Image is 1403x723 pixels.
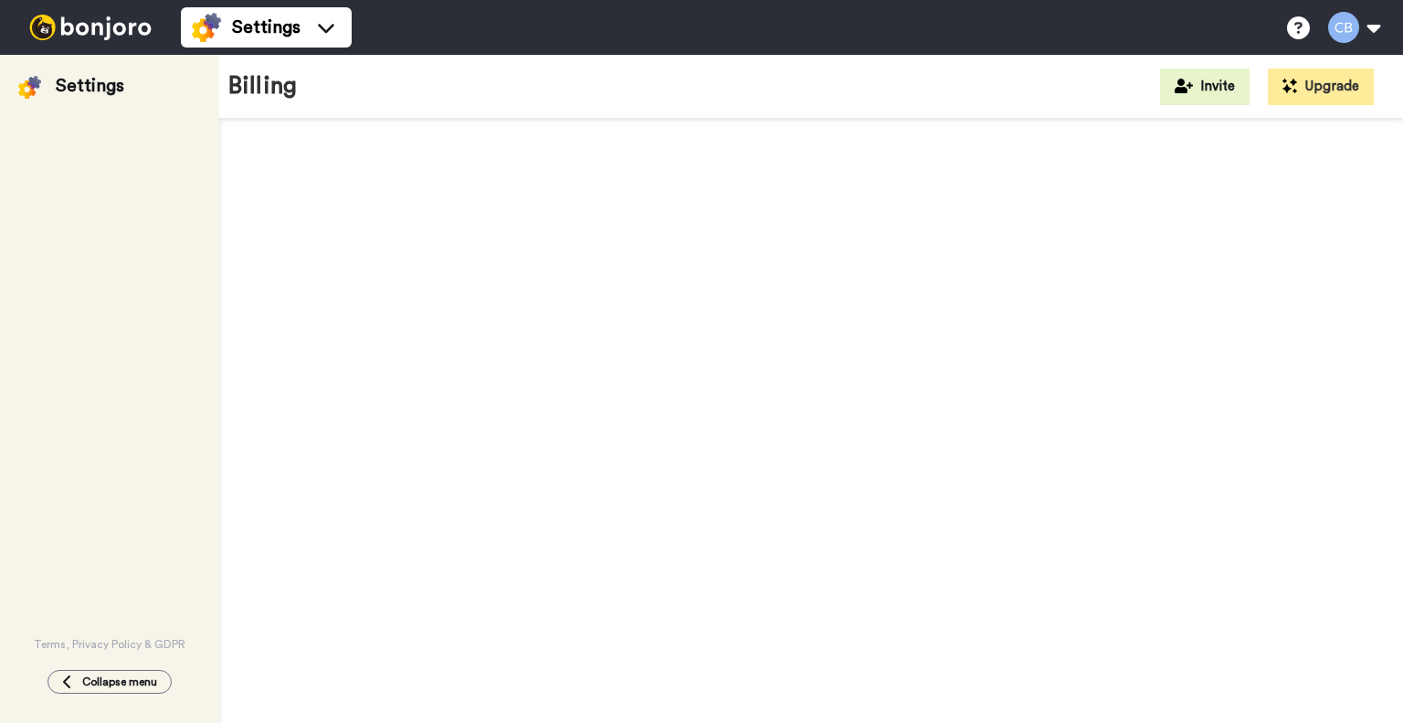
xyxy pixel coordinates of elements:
[56,73,124,99] div: Settings
[18,76,41,99] img: settings-colored.svg
[22,15,159,40] img: bj-logo-header-white.svg
[232,15,301,40] span: Settings
[1268,69,1374,105] button: Upgrade
[192,13,221,42] img: settings-colored.svg
[82,675,157,689] span: Collapse menu
[47,670,172,694] button: Collapse menu
[1160,69,1250,105] button: Invite
[228,73,297,100] h1: Billing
